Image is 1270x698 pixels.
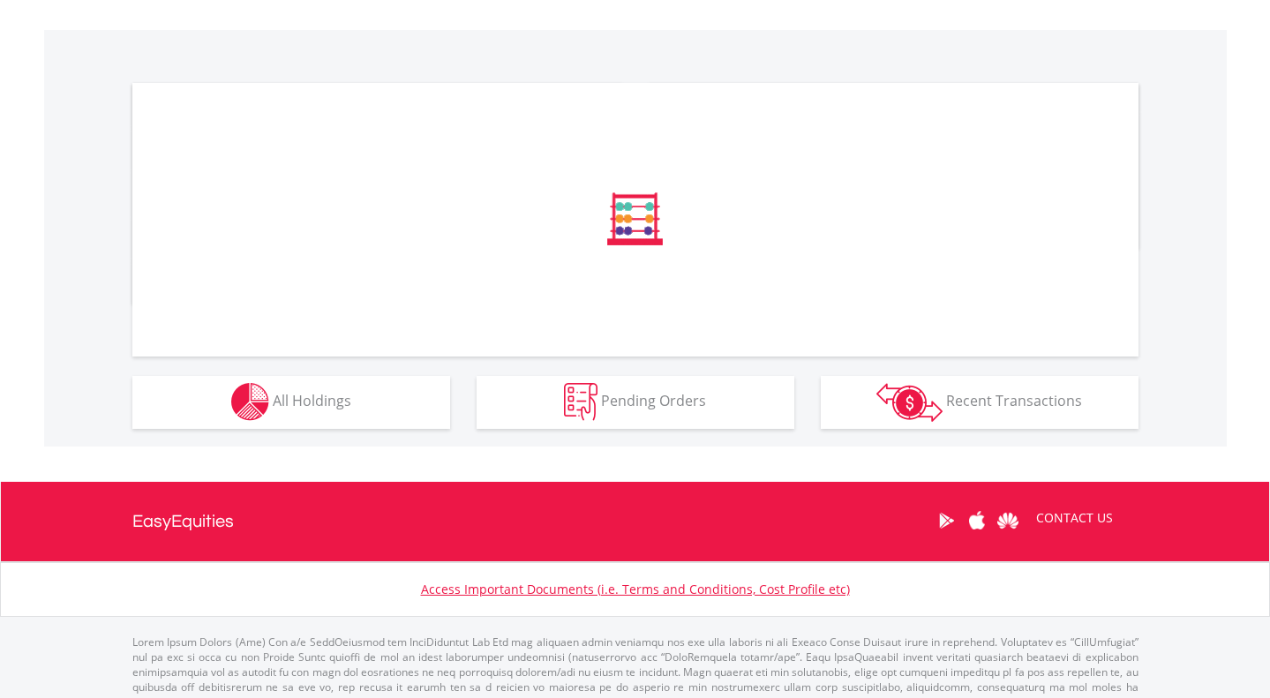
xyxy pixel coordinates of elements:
button: Pending Orders [477,376,794,429]
a: Google Play [931,493,962,548]
a: Access Important Documents (i.e. Terms and Conditions, Cost Profile etc) [421,581,850,597]
img: pending_instructions-wht.png [564,383,597,421]
a: Huawei [993,493,1024,548]
a: Apple [962,493,993,548]
button: All Holdings [132,376,450,429]
a: CONTACT US [1024,493,1125,543]
span: All Holdings [273,391,351,410]
span: Pending Orders [601,391,706,410]
button: Recent Transactions [821,376,1138,429]
span: Recent Transactions [946,391,1082,410]
img: holdings-wht.png [231,383,269,421]
a: EasyEquities [132,482,234,561]
img: transactions-zar-wht.png [876,383,943,422]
